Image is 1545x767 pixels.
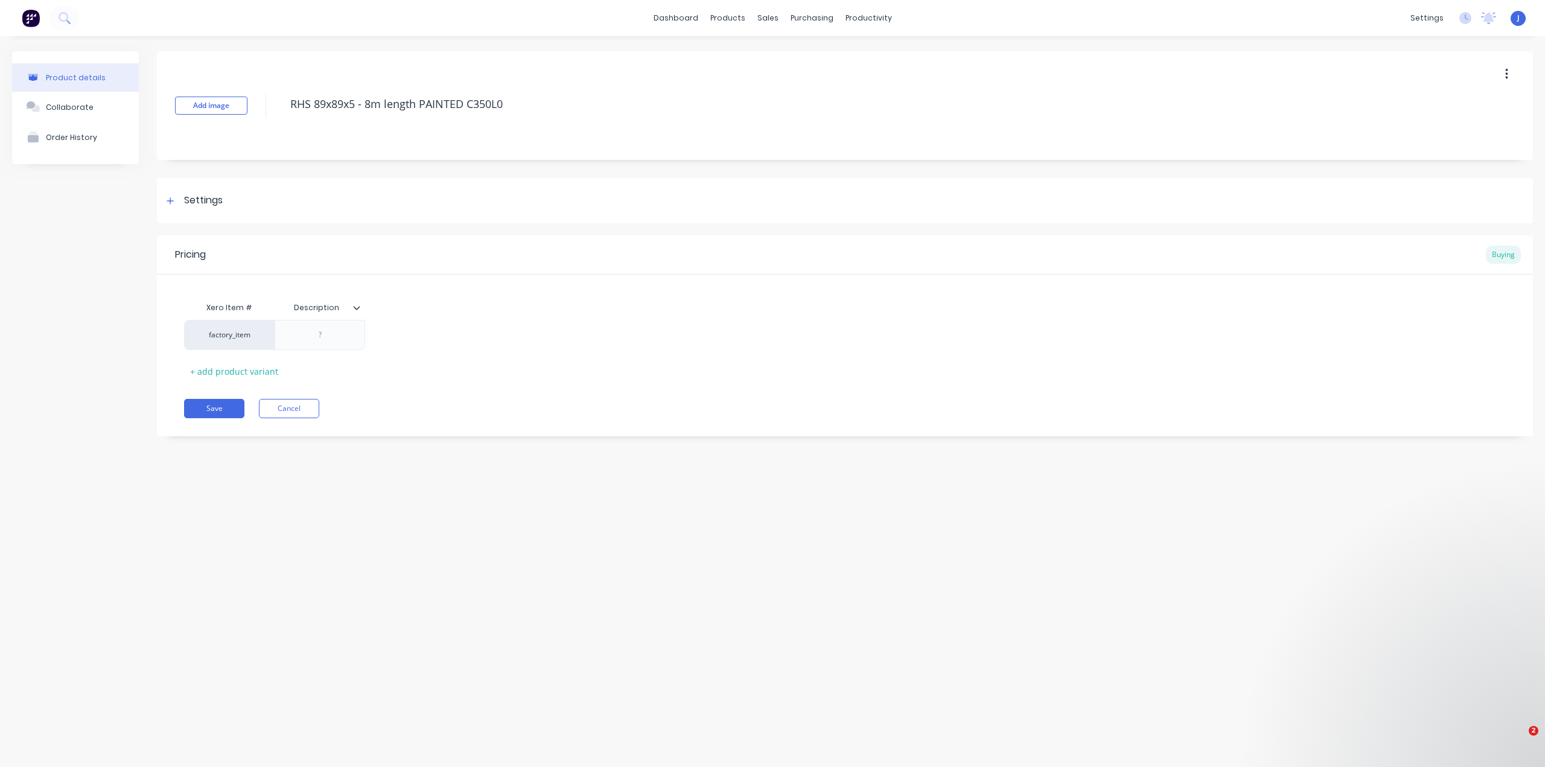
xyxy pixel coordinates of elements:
div: + add product variant [184,362,284,381]
button: Product details [12,63,139,92]
a: dashboard [648,9,704,27]
div: settings [1404,9,1450,27]
div: factory_item [184,320,365,350]
div: Settings [184,193,223,208]
div: Collaborate [46,103,94,112]
div: Description [275,293,358,323]
button: Cancel [259,399,319,418]
div: Order History [46,133,97,142]
button: Collaborate [12,92,139,122]
div: Buying [1486,246,1521,264]
img: Factory [22,9,40,27]
div: Product details [46,73,106,82]
button: Save [184,399,244,418]
div: Pricing [175,247,206,262]
button: Order History [12,122,139,152]
button: Add image [175,97,247,115]
div: productivity [839,9,898,27]
div: factory_item [196,329,263,340]
iframe: Intercom live chat [1504,726,1533,755]
textarea: RHS 89x89x5 - 8m length PAINTED C350L0 [284,90,1356,118]
div: Description [275,296,365,320]
div: Xero Item # [184,296,275,320]
div: sales [751,9,785,27]
div: products [704,9,751,27]
div: purchasing [785,9,839,27]
span: 2 [1529,726,1538,736]
span: J [1517,13,1520,24]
